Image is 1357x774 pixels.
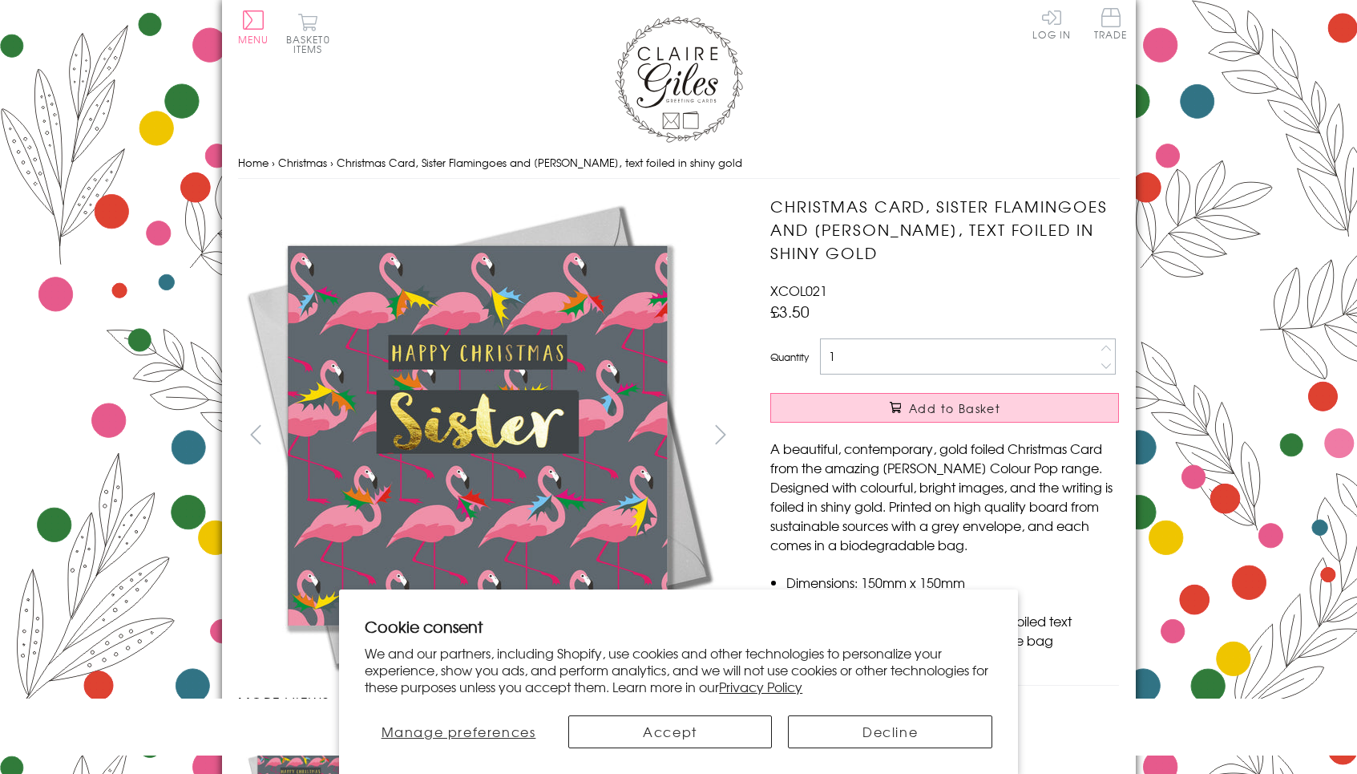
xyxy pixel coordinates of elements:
[568,715,772,748] button: Accept
[788,715,991,748] button: Decline
[382,722,536,741] span: Manage preferences
[293,32,330,56] span: 0 items
[365,615,992,638] h2: Cookie consent
[770,393,1119,423] button: Add to Basket
[770,350,809,364] label: Quantity
[286,13,330,54] button: Basket0 items
[719,677,802,696] a: Privacy Policy
[909,400,1000,416] span: Add to Basket
[337,155,742,170] span: Christmas Card, Sister Flamingoes and [PERSON_NAME], text foiled in shiny gold
[1094,8,1128,39] span: Trade
[330,155,333,170] span: ›
[238,32,269,47] span: Menu
[238,416,274,452] button: prev
[1094,8,1128,43] a: Trade
[1032,8,1071,39] a: Log In
[786,573,1119,592] li: Dimensions: 150mm x 150mm
[770,300,810,322] span: £3.50
[238,147,1120,180] nav: breadcrumbs
[238,155,269,170] a: Home
[770,439,1119,554] p: A beautiful, contemporary, gold foiled Christmas Card from the amazing [PERSON_NAME] Colour Pop r...
[365,715,552,748] button: Manage preferences
[702,416,738,452] button: next
[770,195,1119,264] h1: Christmas Card, Sister Flamingoes and [PERSON_NAME], text foiled in shiny gold
[278,155,327,170] a: Christmas
[738,195,1219,676] img: Christmas Card, Sister Flamingoes and Holly, text foiled in shiny gold
[238,10,269,44] button: Menu
[365,645,992,695] p: We and our partners, including Shopify, use cookies and other technologies to personalize your ex...
[615,16,743,143] img: Claire Giles Greetings Cards
[770,281,827,300] span: XCOL021
[238,692,739,711] h3: More views
[272,155,275,170] span: ›
[237,195,718,676] img: Christmas Card, Sister Flamingoes and Holly, text foiled in shiny gold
